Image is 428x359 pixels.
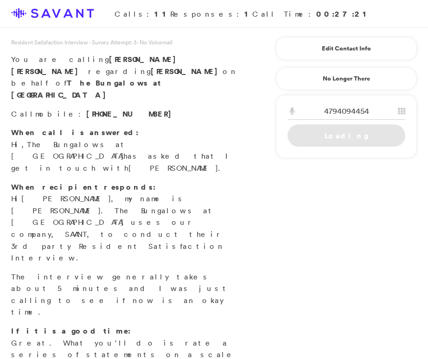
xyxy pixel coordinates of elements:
[11,38,172,46] span: Resident Satisfaction Interview - Survey Attempt: 3 - No Voicemail
[35,109,78,118] span: mobile
[21,194,111,203] span: [PERSON_NAME]
[109,54,181,64] span: [PERSON_NAME]
[11,271,241,318] p: The interview generally takes about 5 minutes and I was just calling to see if now is an okay time.
[11,181,241,264] p: Hi , my name is [PERSON_NAME]. The Bungalows at [GEOGRAPHIC_DATA] uses our company, SAVANT, to co...
[151,66,223,76] strong: [PERSON_NAME]
[154,9,170,19] strong: 11
[86,109,176,119] span: [PHONE_NUMBER]
[11,140,128,161] span: The Bungalows at [GEOGRAPHIC_DATA]
[11,182,156,192] strong: When recipient responds:
[11,66,83,76] span: [PERSON_NAME]
[287,124,405,147] a: Loading
[11,54,241,101] p: You are calling regarding on behalf of
[11,127,139,137] strong: When call is answered:
[276,67,417,90] a: No Longer There
[244,9,252,19] strong: 1
[11,78,162,100] strong: The Bungalows at [GEOGRAPHIC_DATA]
[287,41,405,56] a: Edit Contact Info
[128,163,218,173] span: [PERSON_NAME]
[11,108,241,120] p: Call :
[11,326,131,336] strong: If it is a good time:
[316,9,371,19] strong: 00:27:21
[11,127,241,174] p: Hi, has asked that I get in touch with .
